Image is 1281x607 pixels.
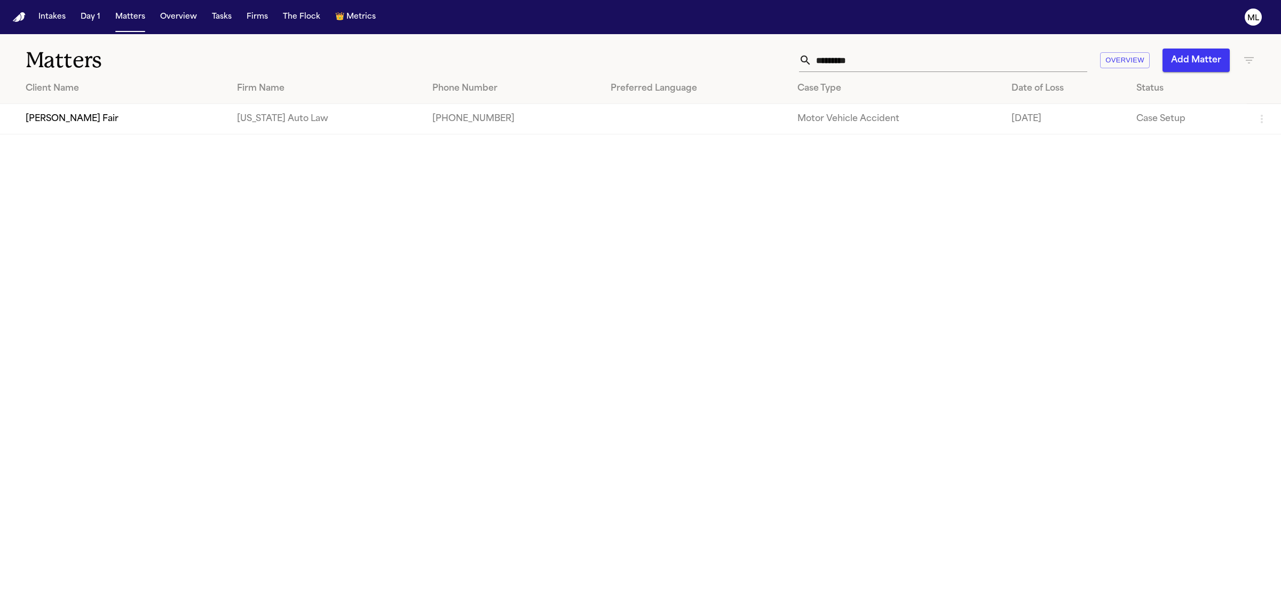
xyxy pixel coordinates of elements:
div: Firm Name [237,82,415,95]
div: Case Type [797,82,994,95]
div: Status [1136,82,1238,95]
button: Intakes [34,7,70,27]
button: crownMetrics [331,7,380,27]
td: [PHONE_NUMBER] [424,104,603,134]
td: [US_STATE] Auto Law [228,104,423,134]
a: Home [13,12,26,22]
button: Firms [242,7,272,27]
button: Overview [156,7,201,27]
td: Case Setup [1128,104,1247,134]
td: Motor Vehicle Accident [789,104,1003,134]
div: Phone Number [432,82,594,95]
button: The Flock [279,7,325,27]
button: Add Matter [1163,49,1230,72]
div: Preferred Language [611,82,780,95]
img: Finch Logo [13,12,26,22]
div: Client Name [26,82,220,95]
button: Matters [111,7,149,27]
td: [DATE] [1003,104,1128,134]
button: Overview [1100,52,1150,69]
div: Date of Loss [1011,82,1119,95]
button: Tasks [208,7,236,27]
button: Day 1 [76,7,105,27]
h1: Matters [26,47,394,74]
